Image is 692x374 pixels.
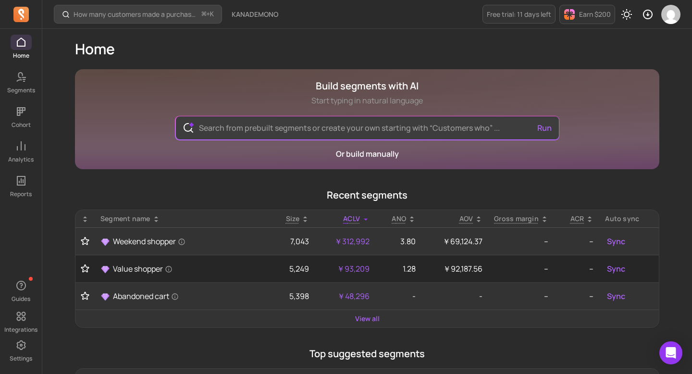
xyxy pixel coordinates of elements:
p: -- [494,236,548,247]
p: Recent segments [75,188,659,202]
button: Guides [11,276,32,305]
button: Run [533,118,556,137]
p: 5,249 [275,263,309,274]
a: Value shopper [100,263,264,274]
p: Home [13,52,29,60]
div: Segment name [100,214,264,224]
span: Weekend shopper [113,236,185,247]
kbd: K [210,11,214,18]
p: Top suggested segments [75,347,659,361]
p: Analytics [8,156,34,163]
p: Free trial: 11 days left [487,10,551,19]
p: Guides [12,295,30,303]
p: Integrations [4,326,37,334]
p: ￥69,124.37 [427,236,482,247]
p: How many customers made a purchase in the last 30/60/90 days? [74,10,198,19]
button: Toggle favorite [81,237,89,246]
a: Or build manually [336,149,399,159]
img: avatar [661,5,680,24]
span: Value shopper [113,263,173,274]
p: ￥48,296 [321,290,370,302]
p: - [381,290,416,302]
p: -- [560,236,594,247]
span: Abandoned cart [113,290,179,302]
a: Weekend shopper [100,236,264,247]
kbd: ⌘ [201,9,207,21]
p: 3.80 [381,236,416,247]
p: ￥92,187.56 [427,263,482,274]
input: Search from prebuilt segments or create your own starting with “Customers who” ... [191,116,544,139]
p: Start typing in natural language [311,95,423,106]
p: 5,398 [275,290,309,302]
p: ACR [570,214,584,224]
p: Gross margin [494,214,539,224]
button: Toggle favorite [81,264,89,274]
p: Settings [10,355,32,362]
span: ACLV [343,214,360,223]
span: Sync [607,290,625,302]
p: Reports [10,190,32,198]
div: Auto sync [605,214,653,224]
a: Abandoned cart [100,290,264,302]
p: Segments [7,87,35,94]
p: Earn $200 [579,10,611,19]
button: Sync [605,261,627,276]
button: Sync [605,288,627,304]
button: KANADEMONO [226,6,284,23]
span: Sync [607,263,625,274]
span: + [202,9,214,19]
span: ANO [392,214,406,223]
a: Free trial: 11 days left [482,5,556,24]
h1: Build segments with AI [311,79,423,93]
p: ￥93,209 [321,263,370,274]
a: View all [355,314,380,324]
button: How many customers made a purchase in the last 30/60/90 days?⌘+K [54,5,222,24]
span: Size [286,214,299,223]
p: 7,043 [275,236,309,247]
button: Sync [605,234,627,249]
p: 1.28 [381,263,416,274]
h1: Home [75,40,659,58]
button: Toggle favorite [81,291,89,301]
p: -- [560,263,594,274]
p: Cohort [12,121,31,129]
p: -- [494,290,548,302]
p: ￥312,992 [321,236,370,247]
p: - [427,290,482,302]
button: Toggle dark mode [617,5,636,24]
span: Sync [607,236,625,247]
div: Open Intercom Messenger [659,341,682,364]
p: -- [560,290,594,302]
button: Earn $200 [559,5,615,24]
p: -- [494,263,548,274]
p: AOV [459,214,473,224]
span: KANADEMONO [232,10,278,19]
